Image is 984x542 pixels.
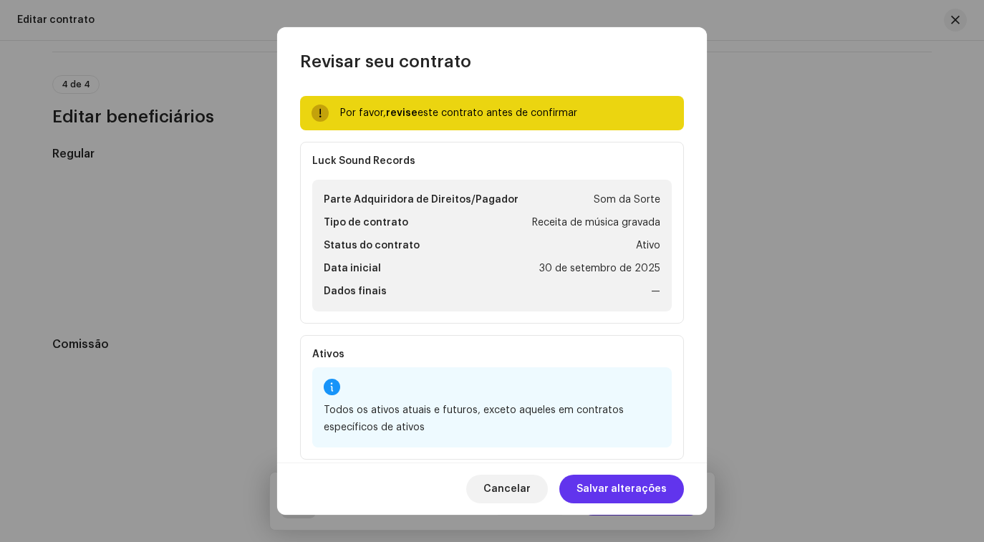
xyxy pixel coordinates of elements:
[312,349,344,359] font: Ativos
[312,156,415,166] font: Luck Sound Records
[324,218,408,228] font: Tipo de contrato
[466,475,548,503] button: Cancelar
[559,475,684,503] button: Salvar alterações
[577,484,667,494] font: Salvar alterações
[300,50,471,73] span: Revisar seu contrato
[594,195,660,205] font: Som da Sorte
[539,263,660,274] font: 30 de setembro de 2025
[532,218,660,228] font: Receita de música gravada
[340,108,386,118] font: Por favor,
[324,195,518,205] font: Parte Adquiridora de Direitos/Pagador
[324,260,381,277] div: Data inicial
[386,108,418,118] font: revise
[324,241,420,251] font: Status do contrato
[418,108,577,118] font: este contrato antes de confirmar
[324,405,624,432] font: Todos os ativos atuais e futuros, exceto aqueles em contratos específicos de ativos
[324,286,387,296] font: Dados finais
[636,241,660,251] font: Ativo
[483,484,531,494] font: Cancelar
[651,286,660,296] font: —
